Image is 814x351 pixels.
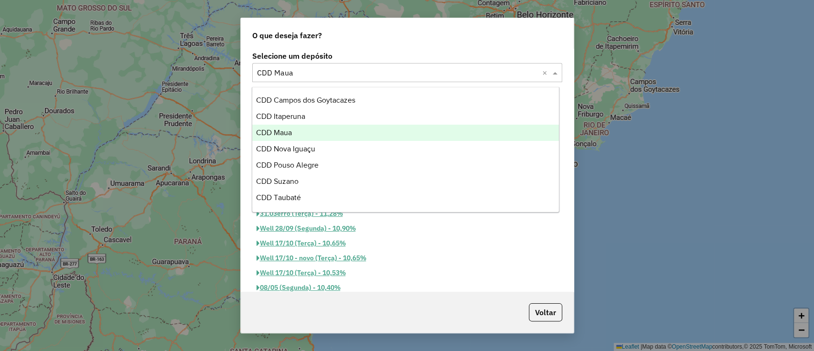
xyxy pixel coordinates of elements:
span: O que deseja fazer? [252,30,322,41]
span: CDD Taubaté [256,193,301,202]
label: Selecione um depósito [252,50,562,62]
ng-dropdown-panel: Options list [252,87,559,213]
span: CDD Suzano [256,177,299,185]
button: Well 17/10 (Terça) - 10,65% [252,236,350,251]
button: Well 28/09 (Segunda) - 10,90% [252,221,360,236]
span: CDD Maua [256,128,292,137]
button: 31.03erro (Terça) - 11,28% [252,206,347,221]
span: CDD Campos dos Goytacazes [256,96,355,104]
span: CDD Pouso Alegre [256,161,319,169]
button: 08/05 (Segunda) - 10,40% [252,280,345,295]
button: Voltar [529,303,562,321]
button: Well 17/10 (Terça) - 10,53% [252,266,350,280]
button: Well 17/10 - novo (Terça) - 10,65% [252,251,371,266]
span: CDD Nova Iguaçu [256,145,315,153]
span: CDD Itaperuna [256,112,305,120]
div: Aderência de modelos para os 1064 pedidos importados hoje [247,136,568,147]
span: Clear all [542,67,550,78]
